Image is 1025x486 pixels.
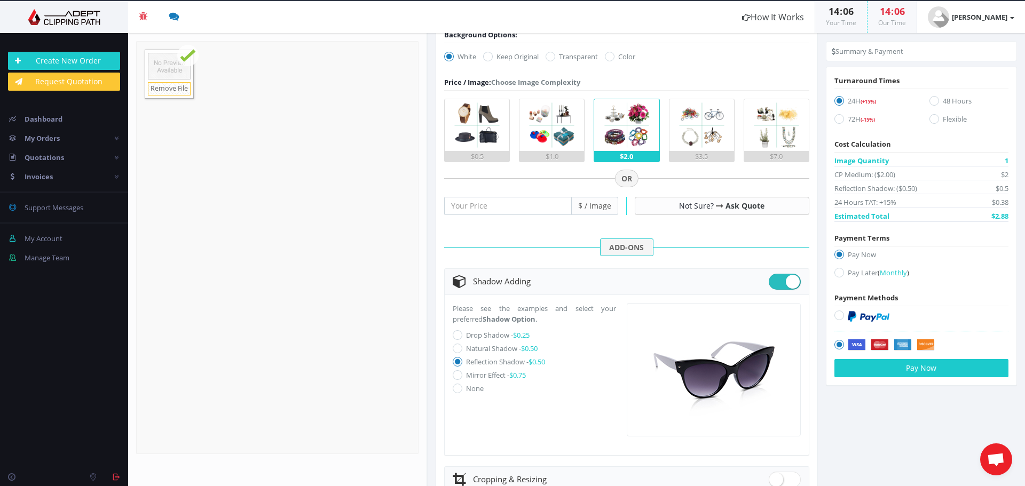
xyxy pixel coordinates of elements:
[834,155,889,166] span: Image Quantity
[483,314,535,324] strong: Shadow Option
[601,99,653,151] img: 3.png
[751,99,802,151] img: 5.png
[605,51,635,62] label: Color
[834,183,917,194] span: Reflection Shadow: ($0.50)
[473,474,547,484] span: Cropping & Resizing
[676,99,728,151] img: 4.png
[25,203,83,212] span: Support Messages
[834,267,1008,282] label: Pay Later
[1001,169,1008,180] span: $2
[834,233,889,243] span: Payment Terms
[843,5,854,18] span: 06
[834,139,891,149] span: Cost Calculation
[8,9,120,25] img: Adept Graphics
[25,253,69,262] span: Manage Team
[731,1,815,33] a: How It Works
[669,151,734,162] div: $3.5
[952,12,1007,22] strong: [PERSON_NAME]
[8,52,120,70] a: Create New Order
[980,443,1012,475] div: Open chat
[25,153,64,162] span: Quotations
[878,18,906,27] small: Our Time
[25,114,62,124] span: Dashboard
[878,268,909,277] a: (Monthly)
[148,82,191,95] a: Remove File
[996,183,1008,194] span: $0.5
[600,238,653,257] span: ADD-ONS
[726,201,764,211] a: Ask Quote
[453,303,616,324] p: Please see the examples and select your preferred .
[466,384,484,393] label: None
[466,344,538,353] label: Natural Shadow -
[615,170,638,188] span: OR
[513,330,530,340] span: $0.25
[526,99,578,151] img: 2.png
[834,197,896,208] span: 24 Hours TAT: +15%
[445,151,509,162] div: $0.5
[466,370,526,380] label: Mirror Effect -
[890,5,894,18] span: :
[992,197,1008,208] span: $0.38
[444,29,517,40] div: Background Options:
[848,311,889,322] img: PayPal
[880,268,907,277] span: Monthly
[546,51,598,62] label: Transparent
[991,211,1008,221] span: $2.88
[473,276,531,286] span: Shadow Adding
[861,114,875,124] a: (-15%)
[451,99,503,151] img: 1.png
[834,249,1008,264] label: Pay Now
[744,151,809,162] div: $7.0
[25,133,60,143] span: My Orders
[834,359,1008,377] button: Pay Now
[572,197,618,215] span: $ / Image
[834,169,895,180] span: CP Medium: ($2.00)
[8,73,120,91] a: Request Quotation
[444,77,491,87] span: Price / Image:
[848,339,935,351] img: Securely by Stripe
[444,197,572,215] input: Your Price
[519,151,584,162] div: $1.0
[861,96,876,106] a: (+15%)
[529,357,545,367] span: $0.50
[917,1,1025,33] a: [PERSON_NAME]
[929,95,1008,110] label: 48 Hours
[594,151,659,162] div: $2.0
[861,98,876,105] span: (+15%)
[928,6,949,28] img: user_default.jpg
[679,201,714,211] span: Not Sure?
[834,95,913,110] label: 24H
[929,114,1008,128] label: Flexible
[444,51,476,62] label: White
[880,5,890,18] span: 14
[826,18,856,27] small: Your Time
[832,46,903,57] li: Summary & Payment
[839,5,843,18] span: :
[483,51,539,62] label: Keep Original
[466,357,545,367] label: Reflection Shadow -
[466,330,530,340] label: Drop Shadow -
[834,211,889,221] span: Estimated Total
[25,234,62,243] span: My Account
[829,5,839,18] span: 14
[834,293,898,302] span: Payment Methods
[25,172,53,181] span: Invoices
[509,370,526,380] span: $0.75
[444,77,580,87] div: Choose Image Complexity
[861,116,875,123] span: (-15%)
[834,76,900,85] span: Turnaround Times
[650,306,778,434] img: Reflection Shadow: ($0.50)
[834,114,913,128] label: 72H
[521,344,538,353] span: $0.50
[894,5,905,18] span: 06
[1005,155,1008,166] span: 1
